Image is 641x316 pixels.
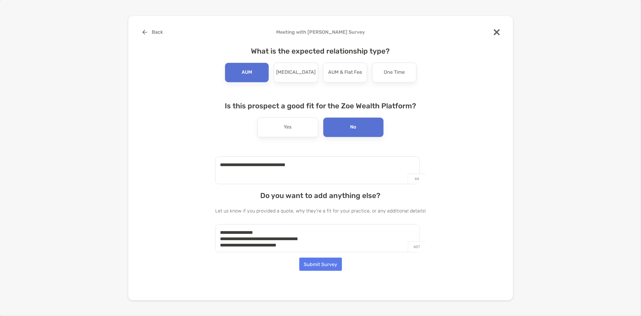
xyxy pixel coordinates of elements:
h4: Is this prospect a good fit for the Zoe Wealth Platform? [215,102,426,110]
img: button icon [142,30,147,35]
h4: What is the expected relationship type? [215,47,426,55]
p: Let us know if you provided a quote, why they're a fit for your practice, or any additional details! [215,207,426,215]
p: AUM & Flat Fee [328,68,362,77]
img: close modal [494,29,500,35]
p: AUM [242,68,252,77]
button: Back [138,26,168,39]
p: 64 [408,174,426,184]
h4: Meeting with [PERSON_NAME] Survey [138,29,503,35]
p: One Time [384,68,405,77]
p: No [350,122,356,132]
h4: Do you want to add anything else? [215,191,426,200]
button: Submit Survey [299,258,342,271]
p: 607 [408,242,426,252]
p: [MEDICAL_DATA] [276,68,316,77]
p: Yes [284,122,292,132]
